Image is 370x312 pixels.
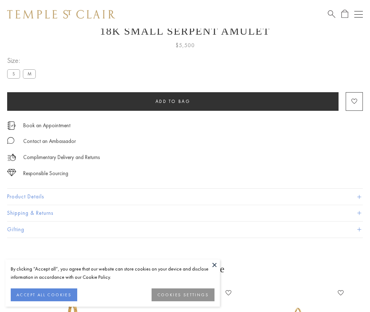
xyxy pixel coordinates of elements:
div: By clicking “Accept all”, you agree that our website can store cookies on your device and disclos... [11,265,214,281]
a: Search [328,10,335,19]
img: MessageIcon-01_2.svg [7,137,14,144]
span: $5,500 [176,41,195,50]
span: Add to bag [156,98,191,104]
button: Shipping & Returns [7,205,363,221]
span: Size: [7,55,39,66]
p: Complimentary Delivery and Returns [23,153,100,162]
div: Responsible Sourcing [23,169,68,178]
img: icon_appointment.svg [7,122,16,130]
button: Product Details [7,189,363,205]
button: COOKIES SETTINGS [152,288,214,301]
img: icon_sourcing.svg [7,169,16,176]
div: Contact an Ambassador [23,137,76,146]
button: ACCEPT ALL COOKIES [11,288,77,301]
button: Open navigation [354,10,363,19]
img: icon_delivery.svg [7,153,16,162]
h1: 18K Small Serpent Amulet [7,25,363,37]
label: M [23,69,36,78]
label: S [7,69,20,78]
a: Book an Appointment [23,122,70,129]
button: Gifting [7,222,363,238]
a: Open Shopping Bag [341,10,348,19]
button: Add to bag [7,92,339,111]
img: Temple St. Clair [7,10,115,19]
